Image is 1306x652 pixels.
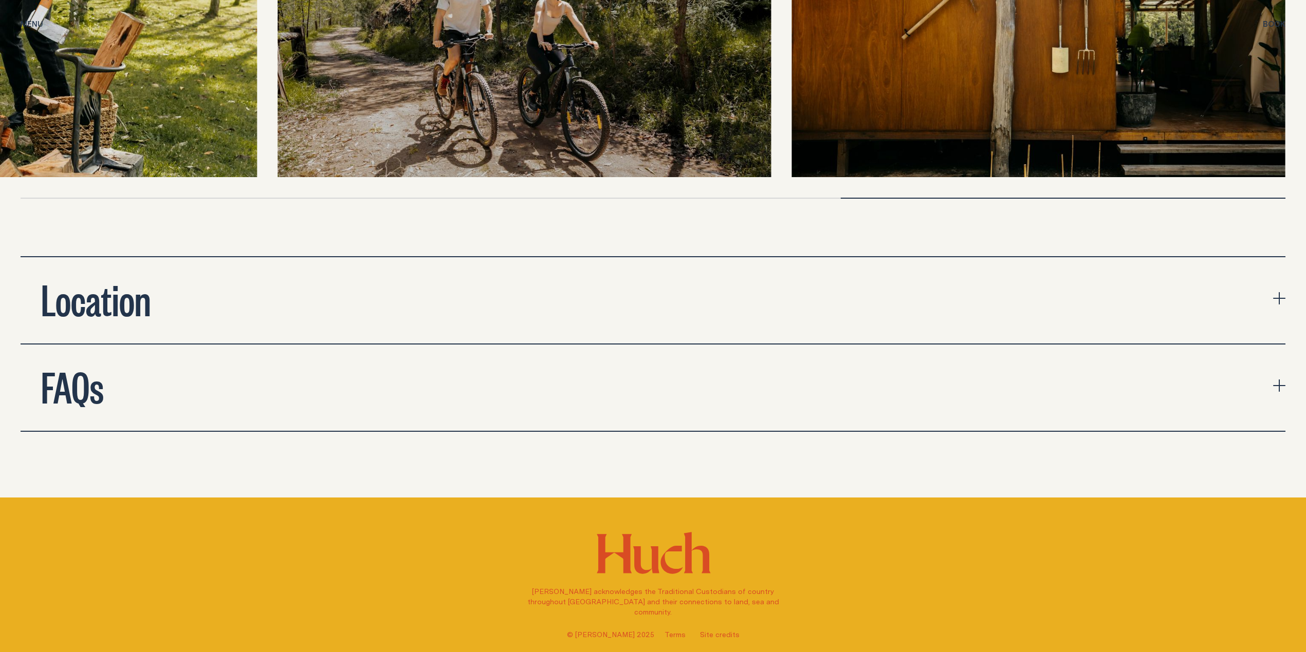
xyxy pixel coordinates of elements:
a: Terms [665,629,686,640]
span: © [PERSON_NAME] 2025 [567,629,654,640]
p: [PERSON_NAME] acknowledges the Traditional Custodians of country throughout [GEOGRAPHIC_DATA] and... [522,586,785,617]
button: expand accordion [21,344,1285,431]
button: show menu [21,18,43,31]
h2: Location [41,278,151,319]
h2: FAQs [41,365,104,406]
span: Menu [21,20,43,28]
span: Book [1263,20,1285,28]
button: show booking tray [1263,18,1285,31]
a: Site credits [700,629,740,640]
button: expand accordion [21,257,1285,343]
